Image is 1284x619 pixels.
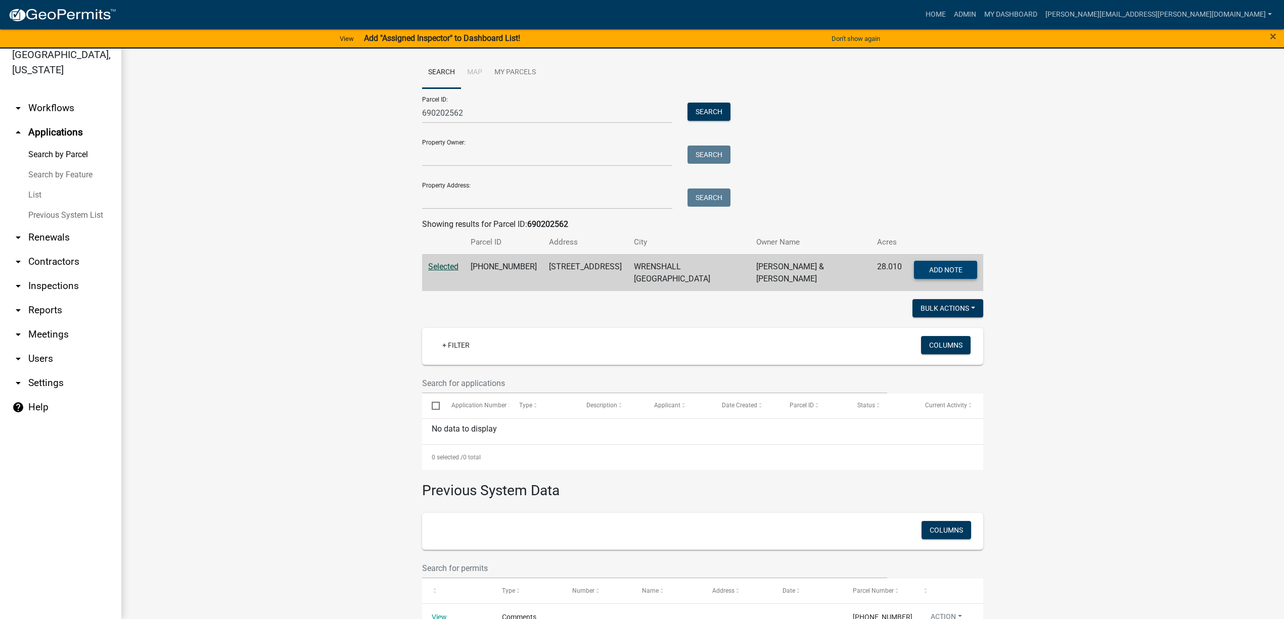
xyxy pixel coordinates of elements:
[336,30,358,47] a: View
[687,146,730,164] button: Search
[712,394,780,418] datatable-header-cell: Date Created
[645,394,712,418] datatable-header-cell: Applicant
[1041,5,1276,24] a: [PERSON_NAME][EMAIL_ADDRESS][PERSON_NAME][DOMAIN_NAME]
[12,126,24,138] i: arrow_drop_up
[12,304,24,316] i: arrow_drop_down
[12,328,24,341] i: arrow_drop_down
[577,394,645,418] datatable-header-cell: Description
[422,419,983,444] div: No data to display
[432,454,463,461] span: 0 selected /
[654,402,680,409] span: Applicant
[922,5,950,24] a: Home
[492,579,563,603] datatable-header-cell: Type
[980,5,1041,24] a: My Dashboard
[687,103,730,121] button: Search
[628,230,750,254] th: City
[12,401,24,413] i: help
[857,402,875,409] span: Status
[912,299,983,317] button: Bulk Actions
[422,57,461,89] a: Search
[628,254,750,291] td: WRENSHALL [GEOGRAPHIC_DATA]
[914,261,977,279] button: Add Note
[828,30,884,47] button: Don't show again
[848,394,915,418] datatable-header-cell: Status
[563,579,633,603] datatable-header-cell: Number
[543,254,628,291] td: [STREET_ADDRESS]
[12,353,24,365] i: arrow_drop_down
[527,219,568,229] strong: 690202562
[422,394,441,418] datatable-header-cell: Select
[422,373,887,394] input: Search for applications
[922,521,971,539] button: Columns
[642,587,659,594] span: Name
[364,33,520,43] strong: Add "Assigned Inspector" to Dashboard List!
[519,402,532,409] span: Type
[509,394,577,418] datatable-header-cell: Type
[488,57,542,89] a: My Parcels
[950,5,980,24] a: Admin
[465,254,543,291] td: [PHONE_NUMBER]
[843,579,913,603] datatable-header-cell: Parcel Number
[422,470,983,501] h3: Previous System Data
[750,254,871,291] td: [PERSON_NAME] & [PERSON_NAME]
[465,230,543,254] th: Parcel ID
[687,188,730,207] button: Search
[572,587,594,594] span: Number
[773,579,843,603] datatable-header-cell: Date
[780,394,848,418] datatable-header-cell: Parcel ID
[1270,30,1276,42] button: Close
[921,336,971,354] button: Columns
[441,394,509,418] datatable-header-cell: Application Number
[722,402,757,409] span: Date Created
[929,265,962,273] span: Add Note
[12,377,24,389] i: arrow_drop_down
[434,336,478,354] a: + Filter
[871,230,908,254] th: Acres
[703,579,773,603] datatable-header-cell: Address
[632,579,703,603] datatable-header-cell: Name
[871,254,908,291] td: 28.010
[12,280,24,292] i: arrow_drop_down
[790,402,814,409] span: Parcel ID
[925,402,967,409] span: Current Activity
[586,402,617,409] span: Description
[12,102,24,114] i: arrow_drop_down
[853,587,894,594] span: Parcel Number
[712,587,735,594] span: Address
[451,402,507,409] span: Application Number
[1270,29,1276,43] span: ×
[12,231,24,244] i: arrow_drop_down
[502,587,515,594] span: Type
[915,394,983,418] datatable-header-cell: Current Activity
[12,256,24,268] i: arrow_drop_down
[422,445,983,470] div: 0 total
[783,587,795,594] span: Date
[543,230,628,254] th: Address
[750,230,871,254] th: Owner Name
[428,262,458,271] a: Selected
[422,558,887,579] input: Search for permits
[422,218,983,230] div: Showing results for Parcel ID:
